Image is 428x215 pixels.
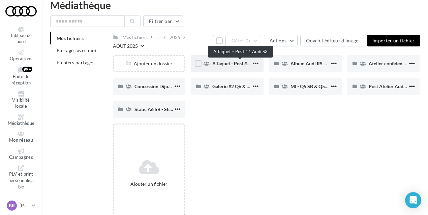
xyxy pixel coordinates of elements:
[5,48,37,63] a: Opérations
[134,83,181,89] span: Concession Dijon XhX
[12,97,30,109] span: Visibilité locale
[5,199,37,212] a: BR [PERSON_NAME]
[155,33,161,42] div: ...
[113,43,138,49] div: AOUT 2025
[57,47,96,53] span: Partagés avec moi
[10,33,32,44] span: Tableau de bord
[5,90,37,110] a: Visibilité locale
[57,60,94,65] span: Fichiers partagés
[367,35,420,46] button: Importer un fichier
[264,35,298,46] button: Actions
[405,192,421,208] div: Open Intercom Messenger
[170,34,180,41] div: 2025
[8,120,35,126] span: Médiathèque
[9,202,15,209] span: BR
[208,46,273,58] div: A.Taquet - Post #1 Audi S3
[10,56,32,61] span: Opérations
[300,35,364,46] button: Ouvrir l'éditeur d'image
[226,35,261,46] button: Gérer(0)
[5,113,37,128] a: Médiathèque
[11,74,31,86] span: Boîte de réception
[244,38,250,43] span: (0)
[57,35,84,41] span: Mes fichiers
[291,61,392,66] span: Album Audi RS e-tron GT (e-tron GT attack plan)
[9,137,33,143] span: Mon réseau
[8,172,34,189] span: PLV et print personnalisable
[5,164,37,191] a: PLV et print personnalisable
[114,60,185,67] div: Ajouter un dossier
[134,106,191,112] span: Static A6 SB - Shooting NV
[372,38,415,43] span: Importer un fichier
[122,34,148,41] div: Mes fichiers
[5,25,37,46] a: Tableau de bord
[270,38,286,43] span: Actions
[22,67,32,72] div: 99+
[212,61,267,66] span: A.Taquet - Post #1 Audi S3
[212,83,290,89] span: Galerie #2 Q6 & A6 SB - Shooting NV
[5,130,37,144] a: Mon réseau
[291,83,350,89] span: MI - Q5 SB & Q5 SB e-hybrid
[9,154,33,160] span: Campagnes
[117,181,182,187] div: Ajouter un fichier
[5,65,37,87] a: Boîte de réception 99+
[5,147,37,162] a: Campagnes
[143,15,183,27] button: Filtrer par
[20,202,29,209] p: [PERSON_NAME]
